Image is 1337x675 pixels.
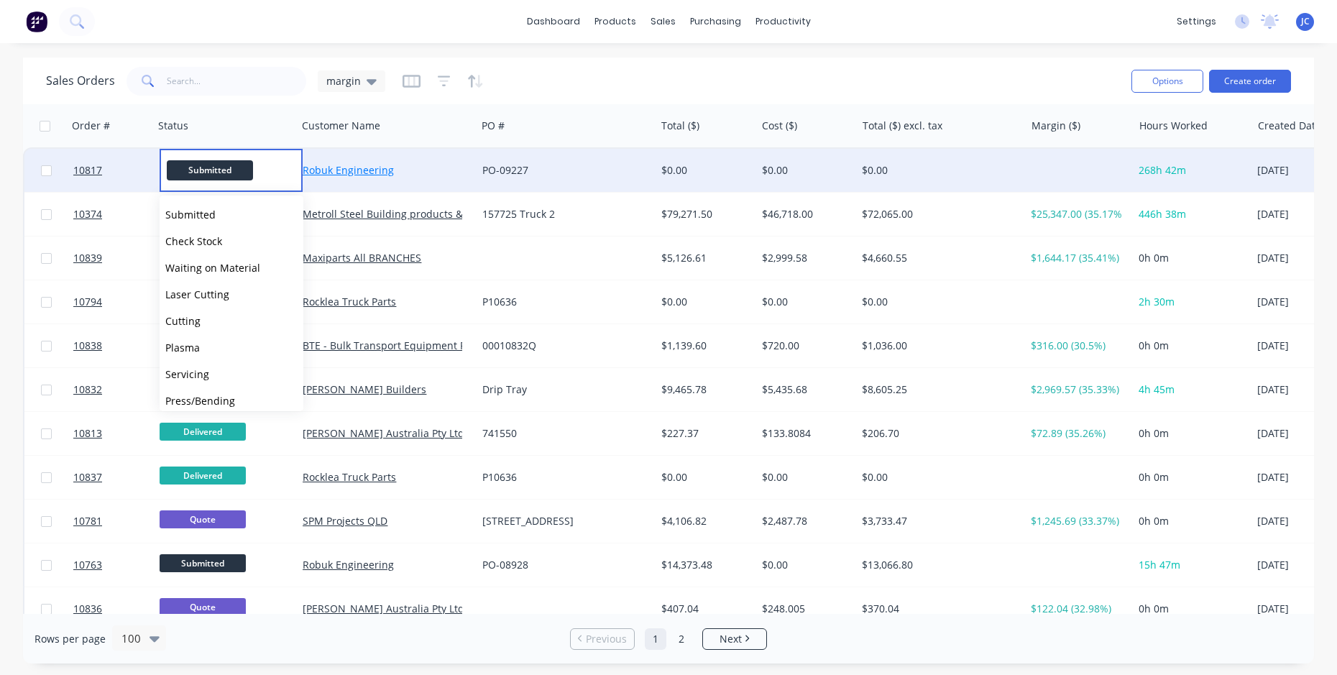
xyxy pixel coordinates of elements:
div: $4,106.82 [661,514,745,528]
div: $0.00 [661,295,745,309]
span: JC [1301,15,1310,28]
div: $407.04 [661,602,745,616]
a: Page 1 is your current page [645,628,666,650]
div: Created Date [1258,119,1321,133]
a: Previous page [571,632,634,646]
div: $1,245.69 (33.37%) [1031,514,1122,528]
a: Metroll Steel Building products & Solutions [303,207,510,221]
img: Factory [26,11,47,32]
div: Total ($) excl. tax [863,119,942,133]
span: 446h 38m [1139,207,1186,221]
div: $248.005 [762,602,846,616]
a: BTE - Bulk Transport Equipment Pty Ltd [303,339,492,352]
div: PO-09227 [482,163,642,178]
div: $9,465.78 [661,382,745,397]
span: 0h 0m [1139,602,1169,615]
div: $1,036.00 [862,339,1011,353]
button: Waiting on Material [160,254,303,281]
a: 10836 [73,587,160,630]
div: PO # [482,119,505,133]
div: $72,065.00 [862,207,1011,221]
div: $227.37 [661,426,745,441]
h1: Sales Orders [46,74,115,88]
button: Check Stock [160,228,303,254]
span: 0h 0m [1139,426,1169,440]
span: Quote [160,598,246,616]
span: 4h 45m [1139,382,1175,396]
span: Delivered [160,423,246,441]
span: Laser Cutting [165,288,229,301]
a: 10832 [73,368,160,411]
div: $1,644.17 (35.41%) [1031,251,1122,265]
div: [STREET_ADDRESS] [482,514,642,528]
button: Servicing [160,361,303,387]
div: $2,487.78 [762,514,846,528]
div: Status [158,119,188,133]
a: 10837 [73,456,160,499]
div: purchasing [683,11,748,32]
a: 10781 [73,500,160,543]
span: 10813 [73,426,102,441]
a: Rocklea Truck Parts [303,295,396,308]
span: Cutting [165,314,201,328]
div: Drip Tray [482,382,642,397]
a: 10839 [73,237,160,280]
span: margin [326,73,361,88]
a: Robuk Engineering [303,558,394,571]
span: 10763 [73,558,102,572]
span: Submitted [167,160,253,180]
div: Cost ($) [762,119,797,133]
a: Robuk Engineering [303,163,394,177]
div: $0.00 [862,470,1011,485]
span: 10838 [73,339,102,353]
div: P10636 [482,470,642,485]
div: $0.00 [762,558,846,572]
span: 10839 [73,251,102,265]
div: Customer Name [302,119,380,133]
span: 10836 [73,602,102,616]
span: 10832 [73,382,102,397]
div: $13,066.80 [862,558,1011,572]
div: $0.00 [661,163,745,178]
button: Cutting [160,308,303,334]
div: $3,733.47 [862,514,1011,528]
span: Plasma [165,341,200,354]
span: 0h 0m [1139,470,1169,484]
span: 10374 [73,207,102,221]
div: 741550 [482,426,642,441]
div: $14,373.48 [661,558,745,572]
span: Delivered [160,467,246,485]
div: $72.89 (35.26%) [1031,426,1122,441]
span: Waiting on Material [165,261,260,275]
ul: Pagination [564,628,773,650]
span: Previous [586,632,627,646]
span: 10837 [73,470,102,485]
div: Margin ($) [1032,119,1080,133]
a: Rocklea Truck Parts [303,470,396,484]
div: PO-08928 [482,558,642,572]
span: 10781 [73,514,102,528]
div: $4,660.55 [862,251,1011,265]
a: 10817 [73,149,160,192]
div: 157725 Truck 2 [482,207,642,221]
span: 15h 47m [1139,558,1180,571]
a: Page 2 [671,628,692,650]
div: $370.04 [862,602,1011,616]
span: Submitted [160,554,246,572]
a: [PERSON_NAME] Australia Pty Ltd [303,602,464,615]
input: Search... [167,67,307,96]
div: $0.00 [762,163,846,178]
a: [PERSON_NAME] Builders [303,382,426,396]
div: $122.04 (32.98%) [1031,602,1122,616]
a: Maxiparts All BRANCHES [303,251,421,265]
span: Press/Bending [165,394,235,408]
div: products [587,11,643,32]
button: Press/Bending [160,387,303,414]
span: Submitted [165,208,216,221]
span: 0h 0m [1139,251,1169,265]
span: 0h 0m [1139,514,1169,528]
span: Rows per page [35,632,106,646]
span: Next [720,632,742,646]
a: 10794 [73,280,160,323]
div: $5,126.61 [661,251,745,265]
